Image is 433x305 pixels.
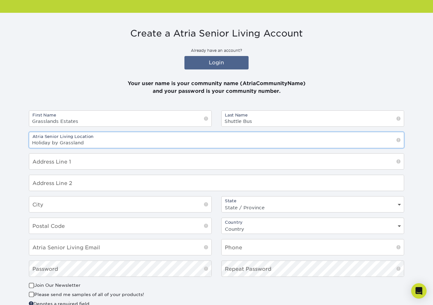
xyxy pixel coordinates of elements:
[411,283,427,299] div: Open Intercom Messenger
[29,48,404,53] p: Already have an account?
[307,282,393,304] iframe: reCAPTCHA
[184,56,249,69] a: Login
[29,72,404,95] p: Your user name is your community name (AtriaCommunityName) and your password is your community nu...
[29,28,404,39] h3: Create a Atria Senior Living Account
[29,282,81,288] label: Join Our Newsletter
[29,291,144,298] label: Please send me samples of all of your products!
